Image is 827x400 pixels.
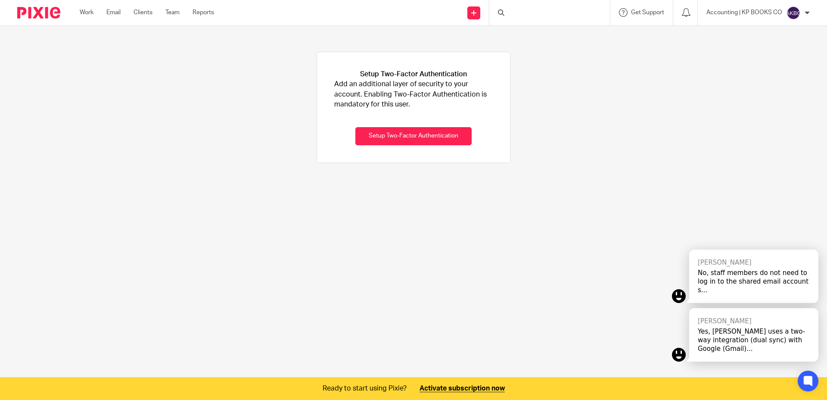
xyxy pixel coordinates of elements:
[672,348,686,362] img: kai.png
[672,289,686,303] img: kai.png
[193,8,214,17] a: Reports
[355,127,472,146] button: Setup Two-Factor Authentication
[698,258,810,267] div: [PERSON_NAME]
[334,79,493,109] p: Add an additional layer of security to your account. Enabling Two-Factor Authentication is mandat...
[360,69,467,79] h1: Setup Two-Factor Authentication
[165,8,180,17] a: Team
[80,8,93,17] a: Work
[706,8,782,17] p: Accounting | KP BOOKS CO
[698,327,810,353] div: Yes, [PERSON_NAME] uses a two-way integration (dual sync) with Google (Gmail)...
[17,7,60,19] img: Pixie
[106,8,121,17] a: Email
[698,269,810,294] div: No, staff members do not need to log in to the shared email account s...
[134,8,152,17] a: Clients
[631,9,664,16] span: Get Support
[698,317,810,325] div: [PERSON_NAME]
[787,6,800,20] img: svg%3E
